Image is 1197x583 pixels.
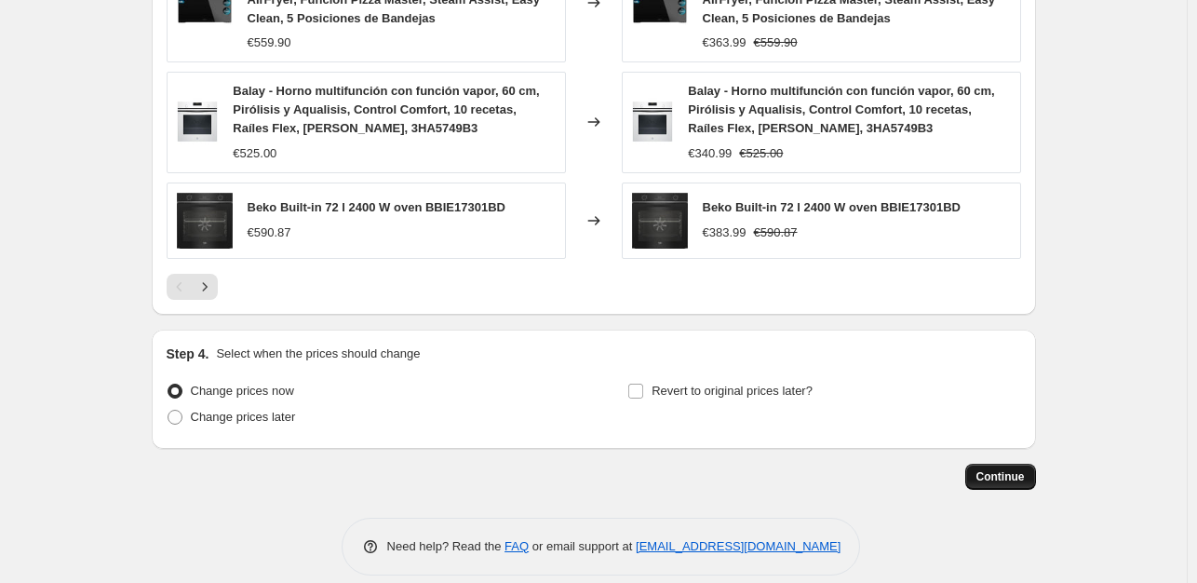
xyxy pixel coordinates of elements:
span: or email support at [529,539,636,553]
img: 41t9-ObdWpL_80x.jpg [177,193,233,249]
button: Continue [965,464,1036,490]
span: Need help? Read the [387,539,505,553]
img: 7164Lb5cPxL_80x.jpg [177,94,219,150]
a: [EMAIL_ADDRESS][DOMAIN_NAME] [636,539,841,553]
span: Continue [976,469,1025,484]
a: FAQ [504,539,529,553]
p: Select when the prices should change [216,345,420,363]
div: €363.99 [703,34,746,52]
div: €383.99 [703,224,746,242]
span: Change prices now [191,384,294,398]
img: 7164Lb5cPxL_80x.jpg [632,94,674,150]
div: €590.87 [248,224,291,242]
strike: €590.87 [754,224,798,242]
span: Balay - Horno multifunción con función vapor, 60 cm, Pirólisis y Aqualisis, Control Comfort, 10 r... [688,84,994,135]
button: Next [192,274,218,300]
div: €525.00 [233,144,276,163]
span: Revert to original prices later? [652,384,813,398]
h2: Step 4. [167,345,209,363]
span: Change prices later [191,410,296,424]
span: Beko Built-in 72 l 2400 W oven BBIE17301BD [248,200,505,214]
span: Balay - Horno multifunción con función vapor, 60 cm, Pirólisis y Aqualisis, Control Comfort, 10 r... [233,84,539,135]
strike: €559.90 [754,34,798,52]
div: €340.99 [688,144,732,163]
div: €559.90 [248,34,291,52]
span: Beko Built-in 72 l 2400 W oven BBIE17301BD [703,200,961,214]
strike: €525.00 [739,144,783,163]
nav: Pagination [167,274,218,300]
img: 41t9-ObdWpL_80x.jpg [632,193,688,249]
